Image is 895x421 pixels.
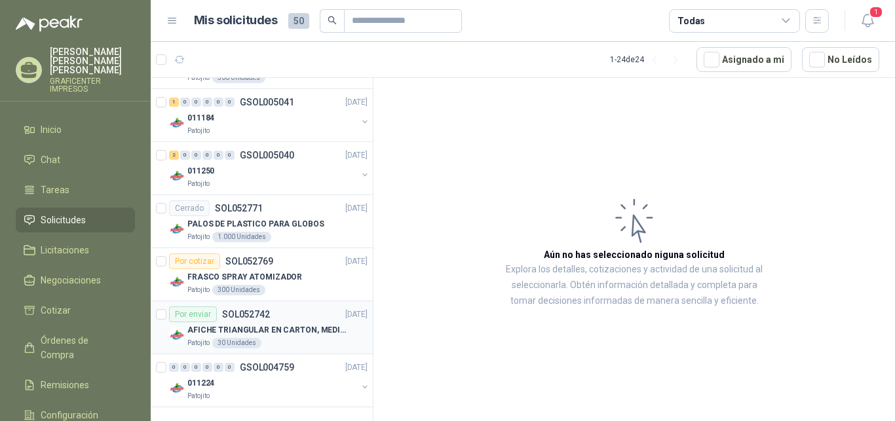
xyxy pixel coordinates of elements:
img: Company Logo [169,380,185,396]
p: Patojito [187,391,210,401]
div: 0 [225,98,235,107]
p: Patojito [187,126,210,136]
p: SOL052769 [225,257,273,266]
p: Patojito [187,338,210,348]
img: Company Logo [169,221,185,237]
div: 0 [214,363,223,372]
span: Negociaciones [41,273,101,287]
div: Por cotizar [169,253,220,269]
span: 50 [288,13,309,29]
button: 1 [856,9,879,33]
p: [DATE] [345,149,368,162]
div: 0 [191,151,201,160]
p: [DATE] [345,255,368,268]
img: Company Logo [169,327,185,343]
h3: Aún no has seleccionado niguna solicitud [544,247,725,262]
a: Licitaciones [16,238,135,263]
div: 0 [214,98,223,107]
div: 0 [169,363,179,372]
span: 1 [869,6,883,18]
span: Cotizar [41,303,71,318]
div: 300 Unidades [212,285,265,295]
div: 0 [191,363,201,372]
p: GSOL005041 [240,98,294,107]
p: Patojito [187,179,210,189]
p: GSOL004759 [240,363,294,372]
span: Solicitudes [41,213,86,227]
a: Tareas [16,177,135,202]
div: 0 [180,151,190,160]
a: Inicio [16,117,135,142]
div: 2 [169,151,179,160]
div: 0 [180,98,190,107]
img: Company Logo [169,115,185,131]
button: Asignado a mi [696,47,791,72]
span: Tareas [41,183,69,197]
span: Inicio [41,122,62,137]
div: 0 [202,363,212,372]
p: SOL052742 [222,310,270,319]
img: Company Logo [169,168,185,184]
p: [PERSON_NAME] [PERSON_NAME] [PERSON_NAME] [50,47,135,75]
p: AFICHE TRIANGULAR EN CARTON, MEDIDAS 30 CM X 45 CM [187,324,351,337]
button: No Leídos [802,47,879,72]
div: 0 [180,363,190,372]
span: Chat [41,153,60,167]
p: GRAFICENTER IMPRESOS [50,77,135,93]
div: 0 [191,98,201,107]
a: 0 0 0 0 0 0 GSOL004759[DATE] Company Logo011224Patojito [169,359,370,401]
img: Logo peakr [16,16,83,31]
p: [DATE] [345,202,368,215]
h1: Mis solicitudes [194,11,278,30]
a: CerradoSOL052771[DATE] Company LogoPALOS DE PLASTICO PARA GLOBOSPatojito1.000 Unidades [151,195,373,248]
a: Órdenes de Compra [16,328,135,367]
p: GSOL005040 [240,151,294,160]
p: 011250 [187,165,214,177]
p: Patojito [187,232,210,242]
div: Por enviar [169,306,217,322]
a: Remisiones [16,373,135,397]
p: 011184 [187,112,214,124]
div: Cerrado [169,200,210,216]
div: 1 [169,98,179,107]
a: Por enviarSOL052742[DATE] Company LogoAFICHE TRIANGULAR EN CARTON, MEDIDAS 30 CM X 45 CMPatojito3... [151,301,373,354]
span: search [328,16,337,25]
a: Solicitudes [16,208,135,232]
a: Chat [16,147,135,172]
p: [DATE] [345,308,368,321]
span: Remisiones [41,378,89,392]
p: Patojito [187,73,210,83]
img: Company Logo [169,274,185,290]
div: 0 [225,363,235,372]
div: 560 Unidades [212,73,265,83]
p: 011224 [187,377,214,390]
div: 1 - 24 de 24 [610,49,686,70]
div: Todas [677,14,705,28]
a: 2 0 0 0 0 0 GSOL005040[DATE] Company Logo011250Patojito [169,147,370,189]
p: PALOS DE PLASTICO PARA GLOBOS [187,218,324,230]
p: Explora los detalles, cotizaciones y actividad de una solicitud al seleccionarla. Obtén informaci... [505,262,764,309]
div: 0 [202,98,212,107]
a: Por cotizarSOL052769[DATE] Company LogoFRASCO SPRAY ATOMIZADORPatojito300 Unidades [151,248,373,301]
a: Negociaciones [16,268,135,293]
div: 0 [202,151,212,160]
div: 1.000 Unidades [212,232,271,242]
span: Licitaciones [41,243,89,257]
a: 1 0 0 0 0 0 GSOL005041[DATE] Company Logo011184Patojito [169,94,370,136]
a: Cotizar [16,298,135,323]
div: 0 [225,151,235,160]
span: Órdenes de Compra [41,333,123,362]
p: [DATE] [345,361,368,374]
div: 30 Unidades [212,338,261,348]
div: 0 [214,151,223,160]
p: [DATE] [345,96,368,109]
p: Patojito [187,285,210,295]
p: FRASCO SPRAY ATOMIZADOR [187,271,302,284]
p: SOL052771 [215,204,263,213]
